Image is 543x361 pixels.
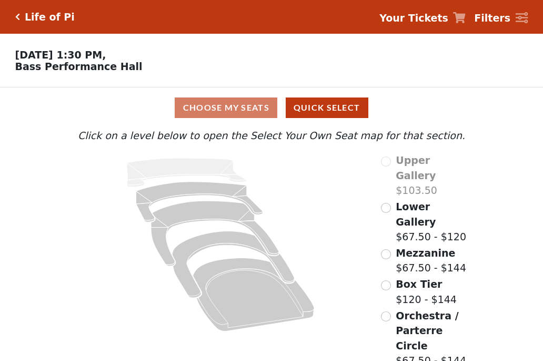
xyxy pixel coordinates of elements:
[379,12,448,24] strong: Your Tickets
[75,128,468,143] p: Click on a level below to open the Select Your Own Seat map for that section.
[286,97,368,118] button: Quick Select
[396,247,455,259] span: Mezzanine
[127,158,247,187] path: Upper Gallery - Seats Available: 0
[474,12,510,24] strong: Filters
[396,201,436,228] span: Lower Gallery
[396,310,458,352] span: Orchestra / Parterre Circle
[396,278,442,290] span: Box Tier
[396,199,468,245] label: $67.50 - $120
[136,182,263,222] path: Lower Gallery - Seats Available: 124
[474,11,528,26] a: Filters
[396,154,436,181] span: Upper Gallery
[15,13,20,21] a: Click here to go back to filters
[396,153,468,198] label: $103.50
[396,277,457,307] label: $120 - $144
[379,11,466,26] a: Your Tickets
[396,246,466,276] label: $67.50 - $144
[25,11,75,23] h5: Life of Pi
[193,258,315,331] path: Orchestra / Parterre Circle - Seats Available: 9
